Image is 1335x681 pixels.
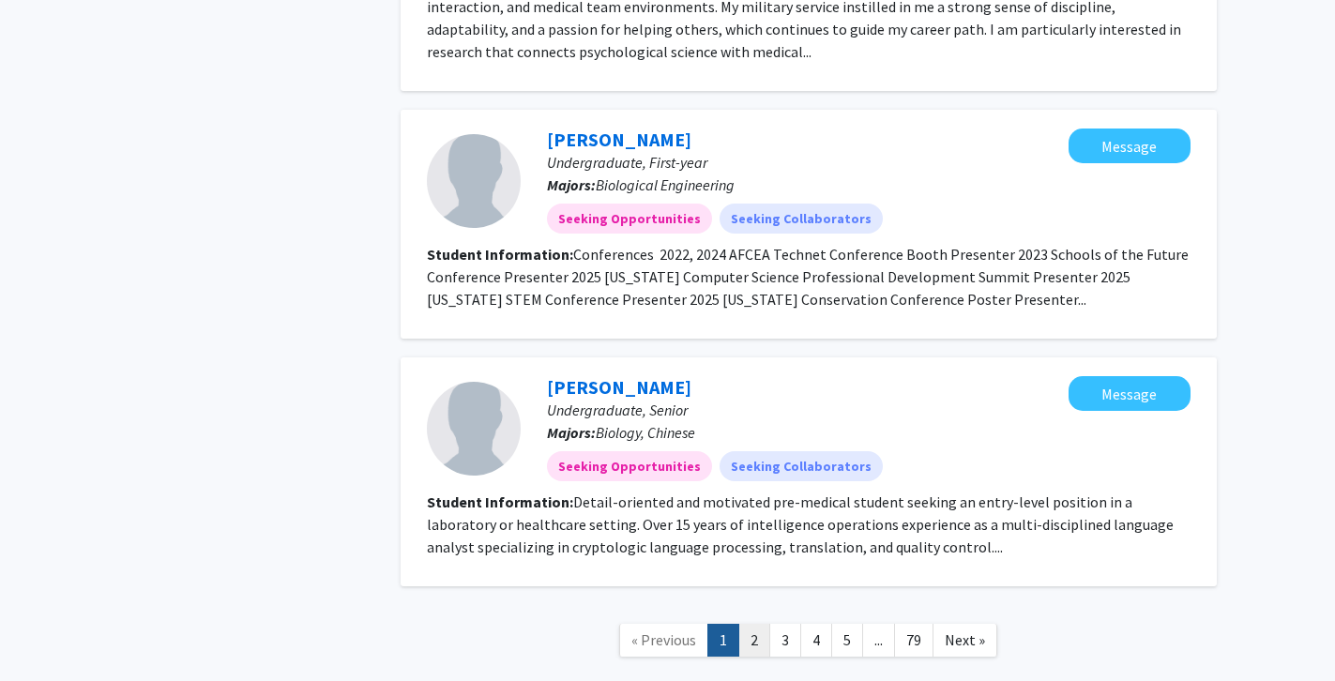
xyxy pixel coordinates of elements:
[619,624,708,657] a: Previous Page
[933,624,997,657] a: Next
[427,492,1174,556] fg-read-more: Detail-oriented and motivated pre-medical student seeking an entry-level position in a laboratory...
[14,597,80,667] iframe: Chat
[547,128,691,151] a: [PERSON_NAME]
[894,624,933,657] a: 79
[427,245,1189,309] fg-read-more: Conferences 2022, 2024 AFCEA Technet Conference Booth Presenter 2023 Schools of the Future Confer...
[596,175,735,194] span: Biological Engineering
[547,204,712,234] mat-chip: Seeking Opportunities
[596,423,695,442] span: Biology, Chinese
[945,630,985,649] span: Next »
[831,624,863,657] a: 5
[720,204,883,234] mat-chip: Seeking Collaborators
[720,451,883,481] mat-chip: Seeking Collaborators
[401,605,1217,681] nav: Page navigation
[1069,129,1191,163] button: Message Leilani Phan
[874,630,883,649] span: ...
[547,401,688,419] span: Undergraduate, Senior
[738,624,770,657] a: 2
[769,624,801,657] a: 3
[427,492,573,511] b: Student Information:
[547,451,712,481] mat-chip: Seeking Opportunities
[800,624,832,657] a: 4
[547,423,596,442] b: Majors:
[427,245,573,264] b: Student Information:
[707,624,739,657] a: 1
[1069,376,1191,411] button: Message Billy Nikhomvan
[547,153,707,172] span: Undergraduate, First-year
[631,630,696,649] span: « Previous
[547,175,596,194] b: Majors:
[547,375,691,399] a: [PERSON_NAME]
